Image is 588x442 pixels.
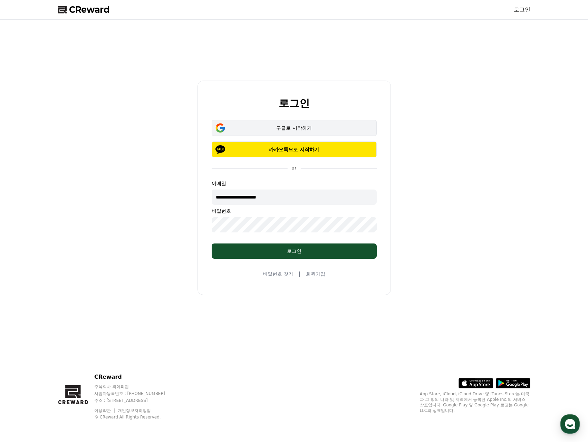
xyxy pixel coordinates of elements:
p: 주식회사 와이피랩 [94,384,179,389]
p: 카카오톡으로 시작하기 [222,146,367,153]
p: © CReward All Rights Reserved. [94,414,179,420]
button: 구글로 시작하기 [212,120,377,136]
p: 주소 : [STREET_ADDRESS] [94,398,179,403]
a: 대화 [46,219,89,237]
a: 이용약관 [94,408,116,413]
span: 홈 [22,230,26,235]
span: | [299,270,300,278]
span: 대화 [63,230,71,236]
p: CReward [94,373,179,381]
button: 카카오톡으로 시작하기 [212,141,377,157]
p: or [287,164,300,171]
a: 설정 [89,219,133,237]
a: 홈 [2,219,46,237]
div: 로그인 [225,248,363,255]
button: 로그인 [212,243,377,259]
span: 설정 [107,230,115,235]
a: 회원가입 [306,270,325,277]
a: 로그인 [514,6,530,14]
p: 이메일 [212,180,377,187]
h2: 로그인 [279,98,310,109]
span: CReward [69,4,110,15]
a: CReward [58,4,110,15]
div: 구글로 시작하기 [222,125,367,131]
a: 개인정보처리방침 [118,408,151,413]
p: App Store, iCloud, iCloud Drive 및 iTunes Store는 미국과 그 밖의 나라 및 지역에서 등록된 Apple Inc.의 서비스 상표입니다. Goo... [420,391,530,413]
p: 사업자등록번호 : [PHONE_NUMBER] [94,391,179,396]
a: 비밀번호 찾기 [263,270,293,277]
p: 비밀번호 [212,208,377,214]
